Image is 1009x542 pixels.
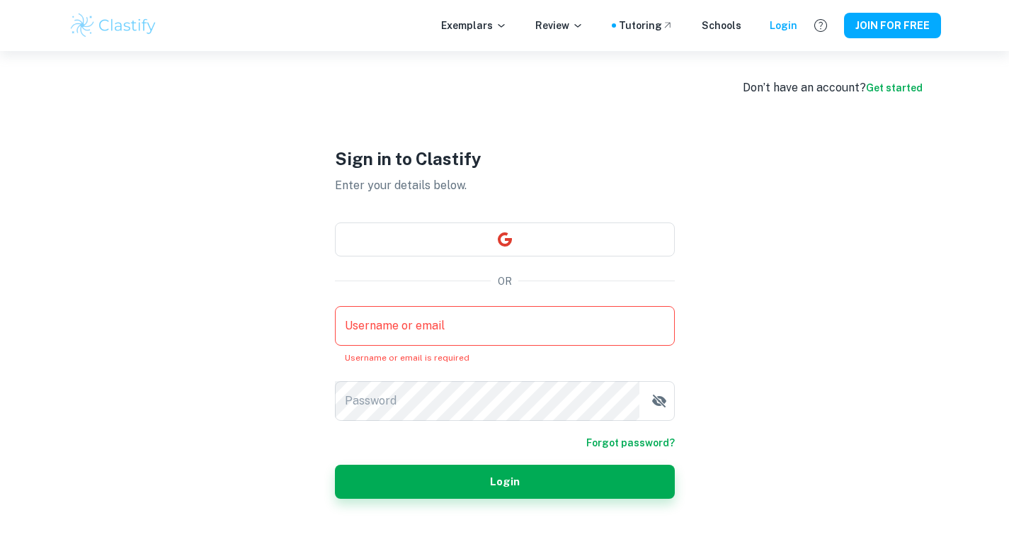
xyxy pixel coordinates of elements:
a: Schools [702,18,741,33]
p: Review [535,18,583,33]
p: Enter your details below. [335,177,675,194]
button: Help and Feedback [809,13,833,38]
h1: Sign in to Clastify [335,146,675,171]
p: Exemplars [441,18,507,33]
p: OR [498,273,512,289]
p: Username or email is required [345,351,665,364]
button: JOIN FOR FREE [844,13,941,38]
a: Forgot password? [586,435,675,451]
a: Tutoring [619,18,673,33]
div: Don’t have an account? [743,79,923,96]
a: Get started [866,82,923,94]
img: Clastify logo [69,11,159,40]
button: Login [335,465,675,499]
a: Login [770,18,797,33]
